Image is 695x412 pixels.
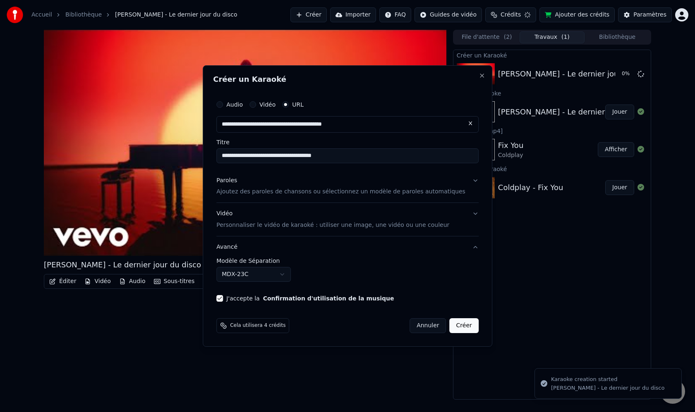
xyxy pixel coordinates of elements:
[263,295,394,301] button: J'accepte la
[216,210,449,230] div: Vidéo
[216,170,479,203] button: ParolesAjoutez des paroles de chansons ou sélectionnez un modèle de paroles automatiques
[216,188,465,196] p: Ajoutez des paroles de chansons ou sélectionnez un modèle de paroles automatiques
[450,318,479,333] button: Créer
[216,139,479,145] label: Titre
[226,295,394,301] label: J'accepte la
[216,176,237,185] div: Paroles
[259,102,276,107] label: Vidéo
[216,258,479,264] label: Modèle de Séparation
[216,221,449,229] p: Personnaliser le vidéo de karaoké : utiliser une image, une vidéo ou une couleur
[216,236,479,258] button: Avancé
[230,322,285,329] span: Cela utilisera 4 crédits
[216,258,479,288] div: Avancé
[216,203,479,236] button: VidéoPersonnaliser le vidéo de karaoké : utiliser une image, une vidéo ou une couleur
[226,102,243,107] label: Audio
[292,102,304,107] label: URL
[213,76,482,83] h2: Créer un Karaoké
[410,318,446,333] button: Annuler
